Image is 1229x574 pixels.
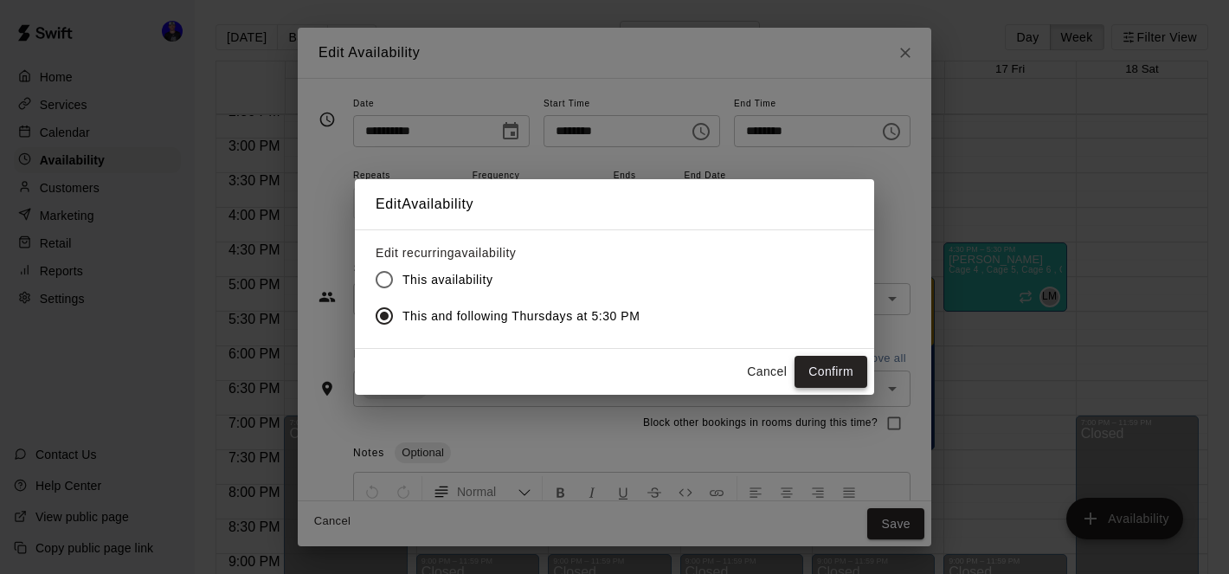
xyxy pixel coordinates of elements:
button: Confirm [795,356,867,388]
h2: Edit Availability [355,179,874,229]
label: Edit recurring availability [376,244,654,261]
span: This availability [402,271,492,289]
button: Cancel [739,356,795,388]
span: This and following Thursdays at 5:30 PM [402,307,640,326]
